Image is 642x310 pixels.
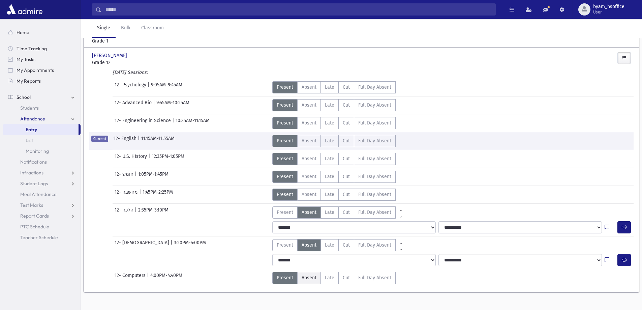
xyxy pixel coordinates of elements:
span: 12- [DEMOGRAPHIC_DATA] [115,239,171,251]
span: Full Day Absent [358,119,391,126]
span: Monitoring [26,148,49,154]
span: | [135,171,138,183]
span: Infractions [20,170,43,176]
span: Grade 12 [92,59,176,66]
span: Present [277,155,293,162]
span: My Appointments [17,67,54,73]
a: Students [3,103,81,113]
div: AttTypes [272,239,406,251]
span: My Tasks [17,56,35,62]
span: | [138,135,141,147]
span: Late [325,102,334,109]
span: Full Day Absent [358,102,391,109]
span: Cut [343,102,350,109]
span: 12- Psychology [115,81,148,93]
span: | [172,117,176,129]
span: Home [17,29,29,35]
span: Late [325,155,334,162]
a: All Later [396,212,406,217]
div: AttTypes [272,272,396,284]
span: 12- English [114,135,138,147]
a: Single [92,19,116,38]
a: All Prior [396,239,406,245]
a: Infractions [3,167,81,178]
span: Cut [343,137,350,144]
span: Present [277,119,293,126]
span: Time Tracking [17,46,47,52]
span: Current [91,136,108,142]
div: AttTypes [272,135,396,147]
span: Present [277,84,293,91]
span: Absent [302,242,316,249]
span: Absent [302,191,316,198]
a: My Reports [3,76,81,86]
span: Meal Attendance [20,191,57,197]
div: AttTypes [272,117,396,129]
span: Present [277,242,293,249]
span: Absent [302,84,316,91]
span: Full Day Absent [358,191,391,198]
span: | [148,81,151,93]
a: Monitoring [3,146,81,157]
span: | [135,206,138,219]
span: Present [277,191,293,198]
span: Absent [302,137,316,144]
span: Late [325,137,334,144]
a: Notifications [3,157,81,167]
span: | [153,99,156,111]
span: Students [20,105,39,111]
span: Late [325,209,334,216]
span: [PERSON_NAME] [92,52,128,59]
span: User [593,9,624,15]
span: Late [325,191,334,198]
span: Present [277,274,293,281]
span: Cut [343,119,350,126]
span: Late [325,242,334,249]
div: AttTypes [272,99,396,111]
a: Attendance [3,113,81,124]
span: 12- U.S. History [115,153,148,165]
span: Absent [302,155,316,162]
i: [DATE] Sessions: [113,69,148,75]
span: 12- מחשבה [115,189,139,201]
span: Late [325,84,334,91]
span: Absent [302,102,316,109]
span: Student Logs [20,180,48,187]
span: 12- חומש [115,171,135,183]
span: Cut [343,242,350,249]
span: Absent [302,119,316,126]
a: Test Marks [3,200,81,210]
span: 3:20PM-4:00PM [174,239,206,251]
span: | [147,272,150,284]
a: Teacher Schedule [3,232,81,243]
div: AttTypes [272,153,396,165]
span: Full Day Absent [358,242,391,249]
span: Report Cards [20,213,49,219]
span: Test Marks [20,202,43,208]
a: My Appointments [3,65,81,76]
span: 2:35PM-3:10PM [138,206,169,219]
a: All Prior [396,206,406,212]
a: Meal Attendance [3,189,81,200]
a: All Later [396,245,406,250]
div: AttTypes [272,81,396,93]
span: Full Day Absent [358,84,391,91]
span: Entry [26,126,37,133]
span: Cut [343,155,350,162]
span: 12- Advanced Bio [115,99,153,111]
span: | [148,153,152,165]
span: Grade 1 [92,37,176,45]
a: School [3,92,81,103]
a: Time Tracking [3,43,81,54]
span: Late [325,274,334,281]
span: Full Day Absent [358,137,391,144]
span: Absent [302,173,316,180]
a: Entry [3,124,79,135]
a: Bulk [116,19,136,38]
span: | [171,239,174,251]
span: byam_hsoffice [593,4,624,9]
div: AttTypes [272,171,396,183]
a: My Tasks [3,54,81,65]
span: Attendance [20,116,45,122]
input: Search [101,3,495,16]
